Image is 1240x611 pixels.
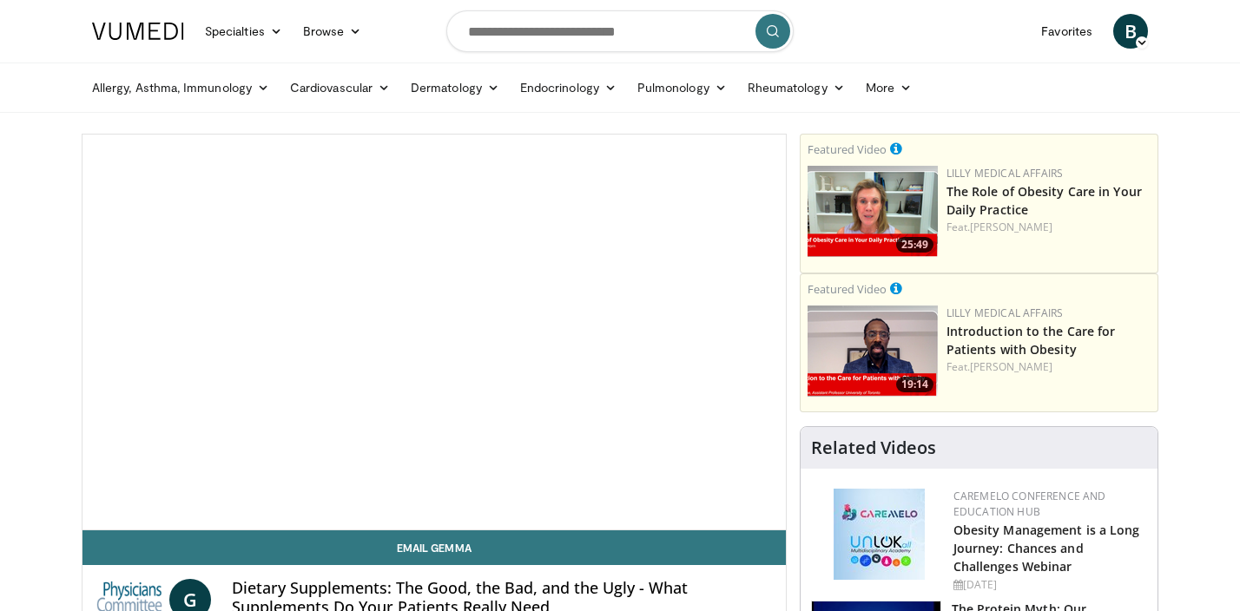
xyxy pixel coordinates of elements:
[970,359,1052,374] a: [PERSON_NAME]
[855,70,922,105] a: More
[808,141,887,157] small: Featured Video
[82,70,280,105] a: Allergy, Asthma, Immunology
[953,577,1144,593] div: [DATE]
[1113,14,1148,49] a: B
[446,10,794,52] input: Search topics, interventions
[896,377,933,392] span: 19:14
[946,220,1151,235] div: Feat.
[946,183,1142,218] a: The Role of Obesity Care in Your Daily Practice
[627,70,737,105] a: Pulmonology
[946,305,1064,320] a: Lilly Medical Affairs
[1031,14,1103,49] a: Favorites
[953,489,1106,519] a: CaReMeLO Conference and Education Hub
[195,14,293,49] a: Specialties
[293,14,373,49] a: Browse
[82,135,786,530] video-js: Video Player
[946,359,1151,375] div: Feat.
[808,281,887,297] small: Featured Video
[808,166,938,257] img: e1208b6b-349f-4914-9dd7-f97803bdbf1d.png.150x105_q85_crop-smart_upscale.png
[946,166,1064,181] a: Lilly Medical Affairs
[808,305,938,397] img: acc2e291-ced4-4dd5-b17b-d06994da28f3.png.150x105_q85_crop-smart_upscale.png
[808,305,938,397] a: 19:14
[82,530,786,565] a: Email Gemma
[808,166,938,257] a: 25:49
[811,437,936,458] h4: Related Videos
[510,70,627,105] a: Endocrinology
[946,323,1116,358] a: Introduction to the Care for Patients with Obesity
[970,220,1052,234] a: [PERSON_NAME]
[737,70,855,105] a: Rheumatology
[953,522,1140,575] a: Obesity Management is a Long Journey: Chances and Challenges Webinar
[834,489,925,580] img: 45df64a9-a6de-482c-8a90-ada250f7980c.png.150x105_q85_autocrop_double_scale_upscale_version-0.2.jpg
[400,70,510,105] a: Dermatology
[896,237,933,253] span: 25:49
[92,23,184,40] img: VuMedi Logo
[280,70,400,105] a: Cardiovascular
